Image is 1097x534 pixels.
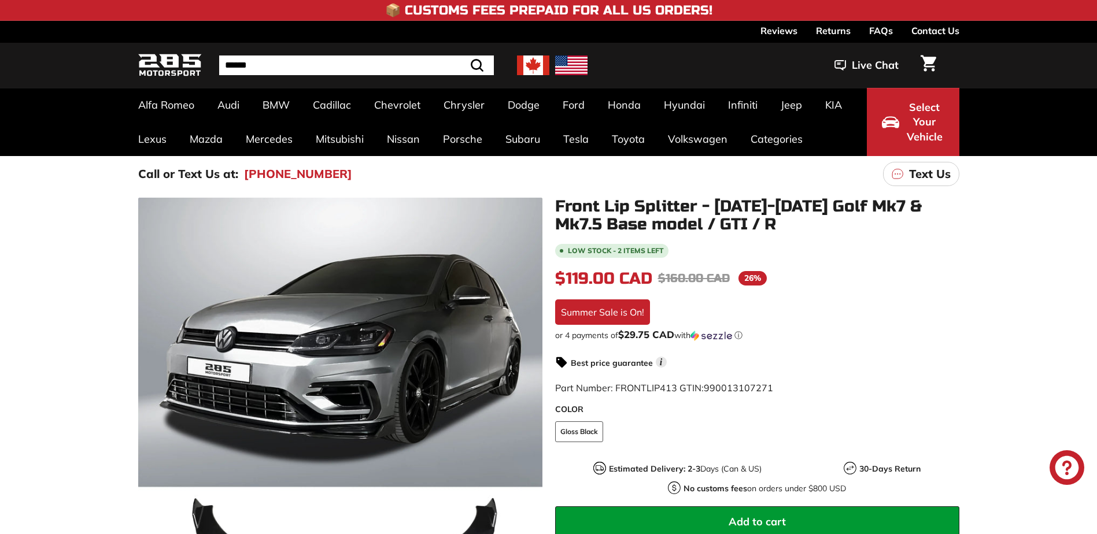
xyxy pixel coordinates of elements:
a: Honda [596,88,652,122]
button: Select Your Vehicle [867,88,959,156]
a: FAQs [869,21,893,40]
inbox-online-store-chat: Shopify online store chat [1046,450,1088,488]
p: on orders under $800 USD [684,483,846,495]
a: Jeep [769,88,814,122]
a: Mercedes [234,122,304,156]
a: Toyota [600,122,656,156]
a: BMW [251,88,301,122]
a: Categories [739,122,814,156]
a: Returns [816,21,851,40]
span: Select Your Vehicle [905,100,944,144]
h4: 📦 Customs Fees Prepaid for All US Orders! [385,3,712,17]
button: Live Chat [819,51,914,80]
span: $160.00 CAD [658,271,730,285]
h1: Front Lip Splitter - [DATE]-[DATE] Golf Mk7 & Mk7.5 Base model / GTI / R [555,198,959,233]
a: KIA [814,88,854,122]
p: Call or Text Us at: [138,165,238,183]
span: 26% [738,271,767,285]
a: Ford [551,88,596,122]
label: COLOR [555,403,959,416]
img: Sezzle [690,331,732,341]
span: i [656,357,667,368]
input: Search [219,55,494,75]
a: Lexus [127,122,178,156]
span: 990013107271 [704,382,773,394]
a: Chrysler [432,88,496,122]
span: Part Number: FRONTLIP413 GTIN: [555,382,773,394]
a: Dodge [496,88,551,122]
p: Text Us [909,165,951,183]
a: Alfa Romeo [127,88,206,122]
span: Live Chat [852,58,899,73]
a: Mazda [178,122,234,156]
strong: 30-Days Return [859,463,921,474]
div: or 4 payments of with [555,329,959,341]
a: Chevrolet [363,88,432,122]
span: Add to cart [729,515,786,528]
a: Text Us [883,162,959,186]
a: Nissan [375,122,431,156]
p: Days (Can & US) [609,463,762,475]
a: Cart [914,46,943,85]
a: Subaru [494,122,552,156]
a: Mitsubishi [304,122,375,156]
span: Low stock - 2 items left [568,247,664,254]
div: Summer Sale is On! [555,299,650,325]
a: Infiniti [716,88,769,122]
a: Contact Us [911,21,959,40]
a: [PHONE_NUMBER] [244,165,352,183]
div: or 4 payments of$29.75 CADwithSezzle Click to learn more about Sezzle [555,329,959,341]
a: Reviews [760,21,797,40]
a: Hyundai [652,88,716,122]
span: $29.75 CAD [618,328,674,340]
strong: Estimated Delivery: 2-3 [609,463,700,474]
a: Porsche [431,122,494,156]
a: Tesla [552,122,600,156]
span: $119.00 CAD [555,269,652,288]
img: Logo_285_Motorsport_areodynamics_components [138,52,202,79]
a: Volkswagen [656,122,739,156]
strong: No customs fees [684,483,747,494]
a: Audi [206,88,251,122]
strong: Best price guarantee [571,358,653,368]
a: Cadillac [301,88,363,122]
